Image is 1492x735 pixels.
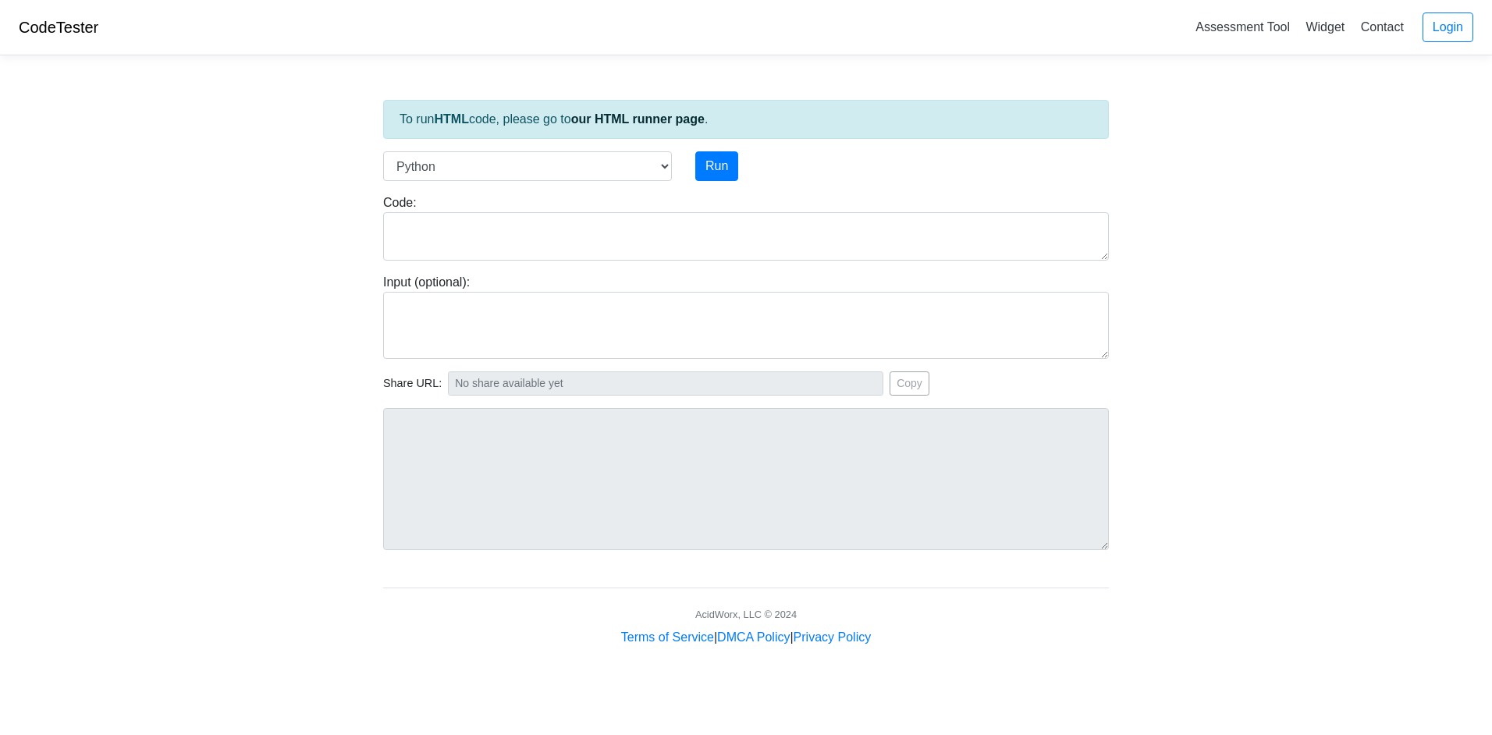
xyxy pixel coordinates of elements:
[1423,12,1473,42] a: Login
[1189,14,1296,40] a: Assessment Tool
[794,630,872,644] a: Privacy Policy
[621,630,714,644] a: Terms of Service
[1355,14,1410,40] a: Contact
[695,607,797,622] div: AcidWorx, LLC © 2024
[621,628,871,647] div: | |
[371,273,1121,359] div: Input (optional):
[448,371,883,396] input: No share available yet
[19,19,98,36] a: CodeTester
[1299,14,1351,40] a: Widget
[371,194,1121,261] div: Code:
[571,112,705,126] a: our HTML runner page
[695,151,738,181] button: Run
[383,375,442,392] span: Share URL:
[890,371,929,396] button: Copy
[434,112,468,126] strong: HTML
[383,100,1109,139] div: To run code, please go to .
[717,630,790,644] a: DMCA Policy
